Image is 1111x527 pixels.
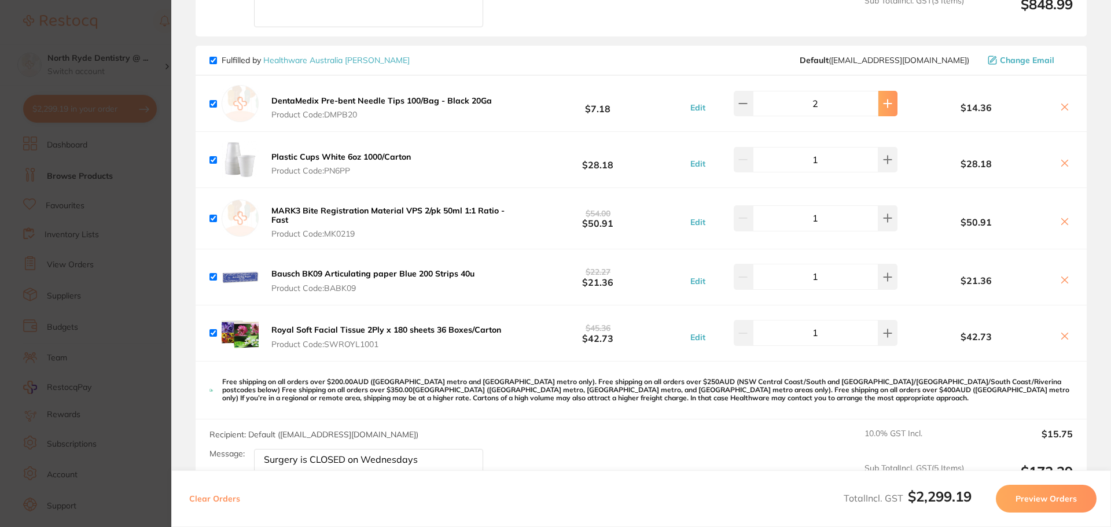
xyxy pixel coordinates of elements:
[800,56,969,65] span: info@healthwareaustralia.com.au
[186,485,244,513] button: Clear Orders
[908,488,972,505] b: $2,299.19
[996,485,1097,513] button: Preview Orders
[512,266,684,288] b: $21.36
[687,102,709,113] button: Edit
[900,217,1052,227] b: $50.91
[800,55,829,65] b: Default
[268,152,414,176] button: Plastic Cups White 6oz 1000/Carton Product Code:PN6PP
[222,85,259,122] img: empty.jpg
[512,149,684,171] b: $28.18
[687,217,709,227] button: Edit
[687,276,709,286] button: Edit
[900,159,1052,169] b: $28.18
[268,325,505,349] button: Royal Soft Facial Tissue 2Ply x 180 sheets 36 Boxes/Carton Product Code:SWROYL1001
[844,492,972,504] span: Total Incl. GST
[512,208,684,229] b: $50.91
[512,322,684,344] b: $42.73
[209,429,418,440] span: Recipient: Default ( [EMAIL_ADDRESS][DOMAIN_NAME] )
[687,159,709,169] button: Edit
[271,152,411,162] b: Plastic Cups White 6oz 1000/Carton
[973,463,1073,495] output: $173.29
[263,55,410,65] a: Healthware Australia [PERSON_NAME]
[900,331,1052,342] b: $42.73
[222,259,259,296] img: Ynp2bXZsOA
[973,429,1073,454] output: $15.75
[900,102,1052,113] b: $14.36
[900,275,1052,286] b: $21.36
[222,315,259,352] img: bGJ1azRzcw
[254,449,483,495] textarea: Surgery is CLOSED on Wednesdays
[271,95,492,106] b: DentaMedix Pre-bent Needle Tips 100/Bag - Black 20Ga
[586,267,610,277] span: $22.27
[586,208,610,219] span: $54.00
[512,93,684,115] b: $7.18
[271,205,505,225] b: MARK3 Bite Registration Material VPS 2/pk 50ml 1:1 Ratio - Fast
[268,95,495,120] button: DentaMedix Pre-bent Needle Tips 100/Bag - Black 20Ga Product Code:DMPB20
[687,332,709,342] button: Edit
[271,268,474,279] b: Bausch BK09 Articulating paper Blue 200 Strips 40u
[271,283,474,293] span: Product Code: BABK09
[222,56,410,65] p: Fulfilled by
[271,110,492,119] span: Product Code: DMPB20
[271,340,501,349] span: Product Code: SWROYL1001
[271,229,508,238] span: Product Code: MK0219
[268,205,512,239] button: MARK3 Bite Registration Material VPS 2/pk 50ml 1:1 Ratio - Fast Product Code:MK0219
[864,429,964,454] span: 10.0 % GST Incl.
[1000,56,1054,65] span: Change Email
[586,323,610,333] span: $45.36
[268,268,478,293] button: Bausch BK09 Articulating paper Blue 200 Strips 40u Product Code:BABK09
[271,325,501,335] b: Royal Soft Facial Tissue 2Ply x 180 sheets 36 Boxes/Carton
[222,200,259,237] img: empty.jpg
[984,55,1073,65] button: Change Email
[222,141,259,178] img: ZmZ4cm5vOA
[209,449,245,459] label: Message:
[222,378,1073,403] p: Free shipping on all orders over $200.00AUD ([GEOGRAPHIC_DATA] metro and [GEOGRAPHIC_DATA] metro ...
[864,463,964,495] span: Sub Total Incl. GST ( 5 Items)
[271,166,411,175] span: Product Code: PN6PP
